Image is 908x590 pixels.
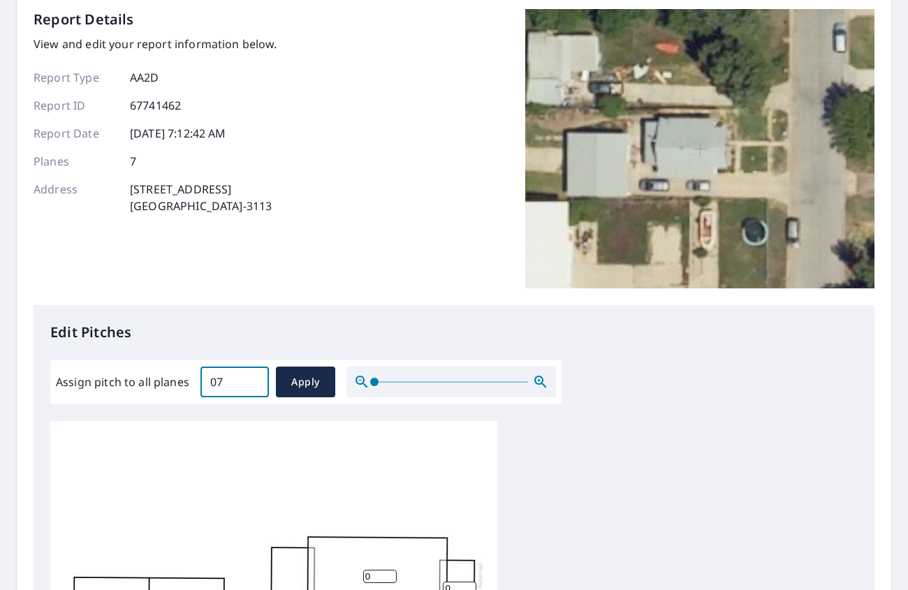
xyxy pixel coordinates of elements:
p: View and edit your report information below. [34,36,277,52]
input: 00.0 [200,362,269,401]
p: Report Details [34,9,134,30]
p: [DATE] 7:12:42 AM [130,125,226,142]
p: 67741462 [130,97,181,114]
p: Report ID [34,97,117,114]
button: Apply [276,367,335,397]
p: Report Type [34,69,117,86]
img: Top image [525,9,874,288]
p: 7 [130,153,136,170]
p: Edit Pitches [50,322,858,343]
p: [STREET_ADDRESS] [GEOGRAPHIC_DATA]-3113 [130,181,272,214]
p: Report Date [34,125,117,142]
p: AA2D [130,69,159,86]
label: Assign pitch to all planes [56,374,189,390]
span: Apply [287,374,324,391]
p: Planes [34,153,117,170]
p: Address [34,181,117,214]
